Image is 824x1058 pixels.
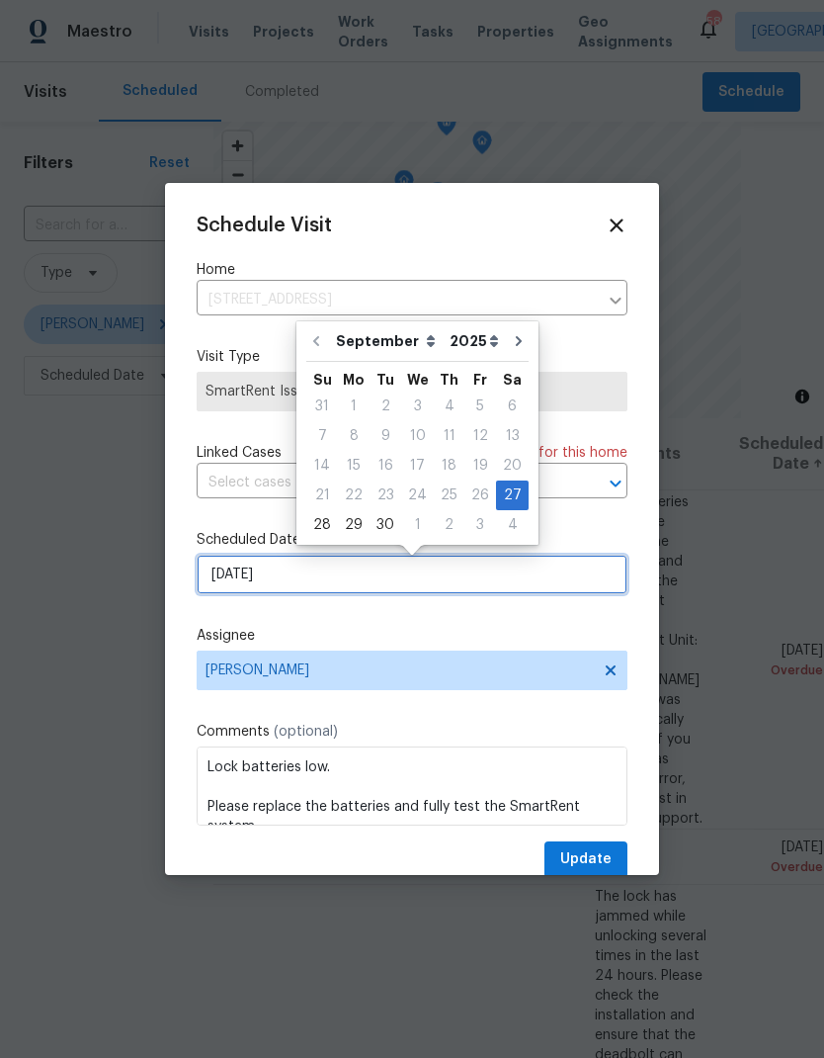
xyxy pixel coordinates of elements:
div: Wed Sep 10 2025 [401,421,434,451]
label: Visit Type [197,347,627,367]
div: Sat Oct 04 2025 [496,510,529,540]
div: 24 [401,482,434,509]
textarea: Lock batteries low. Please replace the batteries and fully test the SmartRent system. SmartRent U... [197,747,627,826]
div: Mon Sep 15 2025 [338,451,370,481]
div: 7 [306,422,338,450]
abbr: Monday [343,373,365,387]
label: Comments [197,722,627,742]
div: Wed Sep 17 2025 [401,451,434,481]
div: Mon Sep 01 2025 [338,392,370,421]
div: Mon Sep 22 2025 [338,481,370,510]
span: SmartRent Issue [206,382,618,401]
div: Sat Sep 06 2025 [496,392,529,421]
div: 28 [306,511,338,539]
div: 22 [338,482,370,509]
div: Sat Sep 13 2025 [496,421,529,451]
span: [PERSON_NAME] [206,662,593,678]
div: 23 [370,482,401,509]
div: 21 [306,482,338,509]
div: Fri Sep 19 2025 [464,451,496,481]
div: Tue Sep 16 2025 [370,451,401,481]
abbr: Tuesday [376,373,394,387]
div: 10 [401,422,434,450]
button: Update [544,841,627,878]
button: Go to previous month [301,321,331,361]
div: 30 [370,511,401,539]
div: Fri Sep 05 2025 [464,392,496,421]
abbr: Sunday [313,373,332,387]
button: Open [602,470,629,497]
div: Mon Sep 29 2025 [338,510,370,540]
div: 12 [464,422,496,450]
div: Sat Sep 27 2025 [496,481,529,510]
div: Sun Sep 21 2025 [306,481,338,510]
input: M/D/YYYY [197,555,627,594]
div: 4 [496,511,529,539]
div: 2 [434,511,464,539]
div: 1 [401,511,434,539]
div: Thu Sep 11 2025 [434,421,464,451]
div: Mon Sep 08 2025 [338,421,370,451]
div: Fri Oct 03 2025 [464,510,496,540]
abbr: Wednesday [407,373,429,387]
abbr: Thursday [440,373,458,387]
div: Wed Oct 01 2025 [401,510,434,540]
div: Sun Sep 28 2025 [306,510,338,540]
div: Tue Sep 23 2025 [370,481,401,510]
div: Tue Sep 02 2025 [370,392,401,421]
input: Select cases [197,468,572,498]
div: 31 [306,393,338,420]
div: 29 [338,511,370,539]
div: Tue Sep 09 2025 [370,421,401,451]
div: 9 [370,422,401,450]
span: Schedule Visit [197,216,332,235]
div: 16 [370,452,401,480]
select: Year [445,326,504,356]
div: 8 [338,422,370,450]
span: (optional) [274,725,338,739]
label: Home [197,260,627,280]
div: 25 [434,482,464,509]
div: 15 [338,452,370,480]
div: Wed Sep 24 2025 [401,481,434,510]
button: Go to next month [504,321,534,361]
div: Sun Sep 14 2025 [306,451,338,481]
div: Thu Sep 04 2025 [434,392,464,421]
div: Fri Sep 26 2025 [464,481,496,510]
div: 4 [434,393,464,420]
div: Sun Aug 31 2025 [306,392,338,421]
select: Month [331,326,445,356]
div: Sat Sep 20 2025 [496,451,529,481]
label: Scheduled Date [197,530,627,550]
div: 13 [496,422,529,450]
div: Sun Sep 07 2025 [306,421,338,451]
div: 11 [434,422,464,450]
div: 5 [464,393,496,420]
div: Wed Sep 03 2025 [401,392,434,421]
div: Thu Sep 25 2025 [434,481,464,510]
div: 19 [464,452,496,480]
div: 26 [464,482,496,509]
div: Thu Oct 02 2025 [434,510,464,540]
div: 1 [338,393,370,420]
div: 20 [496,452,529,480]
div: 6 [496,393,529,420]
span: Close [606,215,627,236]
div: Tue Sep 30 2025 [370,510,401,540]
div: 27 [496,482,529,509]
div: 14 [306,452,338,480]
span: Linked Cases [197,443,282,463]
div: 3 [464,511,496,539]
div: 3 [401,393,434,420]
div: 18 [434,452,464,480]
div: Fri Sep 12 2025 [464,421,496,451]
span: Update [560,847,612,872]
div: 17 [401,452,434,480]
div: 2 [370,393,401,420]
div: Thu Sep 18 2025 [434,451,464,481]
abbr: Friday [473,373,487,387]
abbr: Saturday [503,373,522,387]
label: Assignee [197,626,627,646]
input: Enter in an address [197,285,598,315]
